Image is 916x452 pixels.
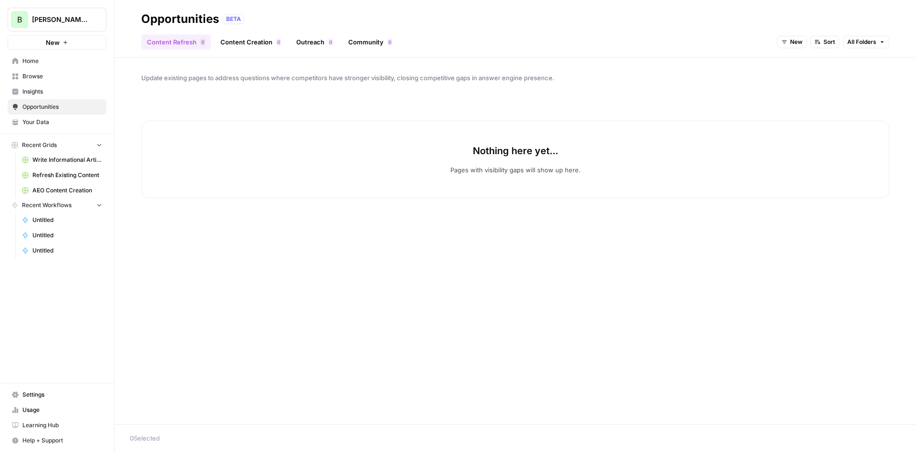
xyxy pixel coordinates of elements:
span: Learning Hub [22,421,102,430]
a: Insights [8,84,106,99]
span: Your Data [22,118,102,126]
span: 0 [329,38,332,46]
span: AEO Content Creation [32,186,102,195]
a: Usage [8,402,106,418]
span: Update existing pages to address questions where competitors have stronger visibility, closing co... [141,73,889,83]
p: Pages with visibility gaps will show up here. [450,165,581,175]
span: Help + Support [22,436,102,445]
span: [PERSON_NAME] Financials [32,15,90,24]
span: Recent Workflows [22,201,72,210]
a: Settings [8,387,106,402]
a: Untitled [18,212,106,228]
span: Insights [22,87,102,96]
span: 0 [388,38,391,46]
button: Workspace: Bennett Financials [8,8,106,32]
div: 0 Selected [130,433,901,443]
span: Write Informational Article (1) [32,156,102,164]
span: 0 [277,38,280,46]
a: Refresh Existing Content [18,168,106,183]
button: New [8,35,106,50]
span: B [17,14,22,25]
span: Home [22,57,102,65]
a: Community0 [343,34,398,50]
a: Untitled [18,243,106,258]
span: Usage [22,406,102,414]
div: 0 [387,38,392,46]
a: Untitled [18,228,106,243]
div: 0 [276,38,281,46]
a: Browse [8,69,106,84]
span: Recent Grids [22,141,57,149]
div: 0 [200,38,205,46]
span: All Folders [847,38,876,46]
button: Recent Grids [8,138,106,152]
span: New [790,38,802,46]
span: Untitled [32,231,102,240]
span: Refresh Existing Content [32,171,102,179]
div: 0 [328,38,333,46]
a: Content Creation0 [215,34,287,50]
a: Content Refresh0 [141,34,211,50]
div: Opportunities [141,11,219,27]
button: New [777,36,807,48]
a: AEO Content Creation [18,183,106,198]
button: All Folders [843,36,889,48]
span: Untitled [32,216,102,224]
a: Home [8,53,106,69]
span: New [46,38,60,47]
span: Browse [22,72,102,81]
span: Settings [22,390,102,399]
a: Learning Hub [8,418,106,433]
a: Opportunities [8,99,106,115]
div: BETA [223,14,244,24]
button: Recent Workflows [8,198,106,212]
a: Your Data [8,115,106,130]
button: Sort [811,36,839,48]
a: Write Informational Article (1) [18,152,106,168]
a: Outreach0 [291,34,339,50]
span: Sort [823,38,835,46]
button: Help + Support [8,433,106,448]
span: Untitled [32,246,102,255]
span: 0 [201,38,204,46]
span: Opportunities [22,103,102,111]
p: Nothing here yet... [473,144,558,158]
